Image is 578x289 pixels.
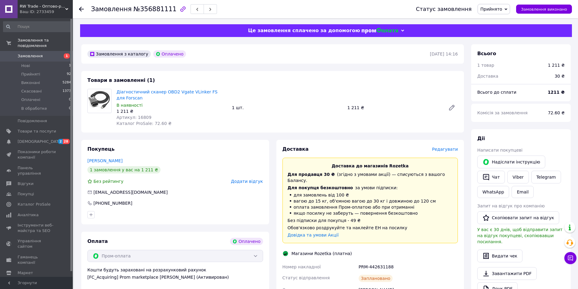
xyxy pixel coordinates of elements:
span: Каталог ProSale: 72.60 ₴ [117,121,171,126]
span: Каталог ProSale [18,202,50,207]
div: Кошти будуть зараховані на розрахунковий рахунок [87,267,263,280]
button: Email [512,186,534,198]
span: Скасовані [21,89,42,94]
div: [FC_Acquiring] Prom marketplace [PERSON_NAME] (Активирован) [87,274,263,280]
span: RW Trade - Оптово-роздрібний інтернет-магазин [20,4,65,9]
span: 0 [69,106,71,111]
li: якщо посилку не заберуть — повернення безкоштовно [288,210,453,216]
a: Viber [507,171,529,183]
div: Обов'язково роздрукуйте та наклейте ЕН на посилку [288,225,453,231]
span: Статус відправлення [282,275,330,280]
span: Дії [477,136,485,141]
span: Комісія за замовлення [477,110,528,115]
span: 1373 [63,89,71,94]
a: Діагностичний сканер OBD2 Vgate VLinker FS для Forscan [117,89,218,100]
div: Ваш ID: 2733459 [20,9,73,15]
span: Всього [477,51,496,56]
div: 1 211 ₴ [345,103,443,112]
a: Довідка та умови Акції [288,233,339,237]
div: 1 шт. [229,103,345,112]
div: Статус замовлення [416,6,472,12]
span: Написати покупцеві [477,148,522,153]
div: Оплачено [230,238,263,245]
span: Гаманець компанії [18,254,56,265]
span: Для продавця 30 ₴ [288,172,335,177]
time: [DATE] 14:16 [430,52,458,56]
span: Замовлення [18,53,43,59]
span: Прийняті [21,72,40,77]
span: Номер накладної [282,264,321,269]
span: Оплата [87,238,108,244]
div: Замовлення з каталогу [87,50,151,58]
span: 72.60 ₴ [548,110,565,115]
span: Замовлення [91,5,132,13]
li: оплата замовлення Пром-оплатою або при отриманні [288,204,453,210]
button: Надіслати інструкцію [477,156,545,168]
img: evopay logo [362,28,398,34]
a: WhatsApp [477,186,509,198]
span: [EMAIL_ADDRESS][DOMAIN_NAME] [93,190,168,195]
div: Повернутися назад [79,6,84,12]
span: Додати відгук [231,179,263,184]
div: 1 замовлення у вас на 1 211 ₴ [87,166,161,173]
img: Діагностичний сканер OBD2 Vgate VLinker FS для Forscan [88,90,111,112]
span: У вас є 30 днів, щоб відправити запит на відгук покупцеві, скопіювавши посилання. [477,227,563,244]
span: В наявності [117,103,143,108]
span: Управління сайтом [18,238,56,249]
div: [PHONE_NUMBER] [93,200,133,206]
span: 1 [64,53,70,59]
span: Запит на відгук про компанію [477,203,545,208]
span: 1 товар [477,63,494,68]
span: 0 [69,97,71,102]
span: Редагувати [432,147,458,152]
span: В обработке [21,106,47,111]
span: Показники роботи компанії [18,149,56,160]
a: [PERSON_NAME] [87,158,123,163]
div: 1 211 ₴ [117,108,227,114]
span: Покупець [87,146,115,152]
span: Без рейтингу [93,179,123,184]
li: вагою до 15 кг, об'ємною вагою до 30 кг і довжиною до 120 см [288,198,453,204]
button: Замовлення виконано [516,5,572,14]
span: Всього до сплати [477,90,516,95]
span: Інструменти веб-майстра та SEO [18,223,56,234]
span: Товари та послуги [18,129,56,134]
span: 2 [58,139,63,144]
div: (згідно з умовами акції) — списуються з вашого Балансу. [288,171,453,183]
span: Доставка [282,146,309,152]
a: Завантажити PDF [477,267,537,280]
span: Прийнято [480,7,502,12]
span: Повідомлення [18,118,47,124]
span: [DEMOGRAPHIC_DATA] [18,139,63,144]
span: Панель управління [18,165,56,176]
input: Пошук [3,21,72,32]
button: Чат [477,171,505,183]
span: 28 [63,139,70,144]
span: Товари в замовленні (1) [87,77,155,83]
span: Замовлення виконано [521,7,567,12]
div: 30 ₴ [551,69,568,83]
span: Доставка до магазинів Rozetka [332,163,409,168]
span: 5284 [63,80,71,86]
span: Відгуки [18,181,33,187]
span: Аналітика [18,212,39,218]
div: Оплачено [153,50,186,58]
span: Покупці [18,191,34,197]
span: №356881111 [134,5,177,13]
a: Редагувати [446,102,458,114]
div: Заплановано [359,275,393,282]
a: Telegram [531,171,561,183]
span: Виконані [21,80,40,86]
span: 1 [69,63,71,69]
button: Видати чек [477,250,522,262]
div: Без підписки для покупця - 49 ₴ [288,217,453,223]
button: Чат з покупцем [564,252,576,264]
span: Замовлення та повідомлення [18,38,73,49]
b: 1211 ₴ [548,90,565,95]
span: Доставка [477,74,498,79]
button: Скопіювати запит на відгук [477,211,559,224]
span: Оплачені [21,97,40,102]
span: Нові [21,63,30,69]
div: PRM-442631188 [357,261,459,272]
li: для замовлень від 100 ₴ [288,192,453,198]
